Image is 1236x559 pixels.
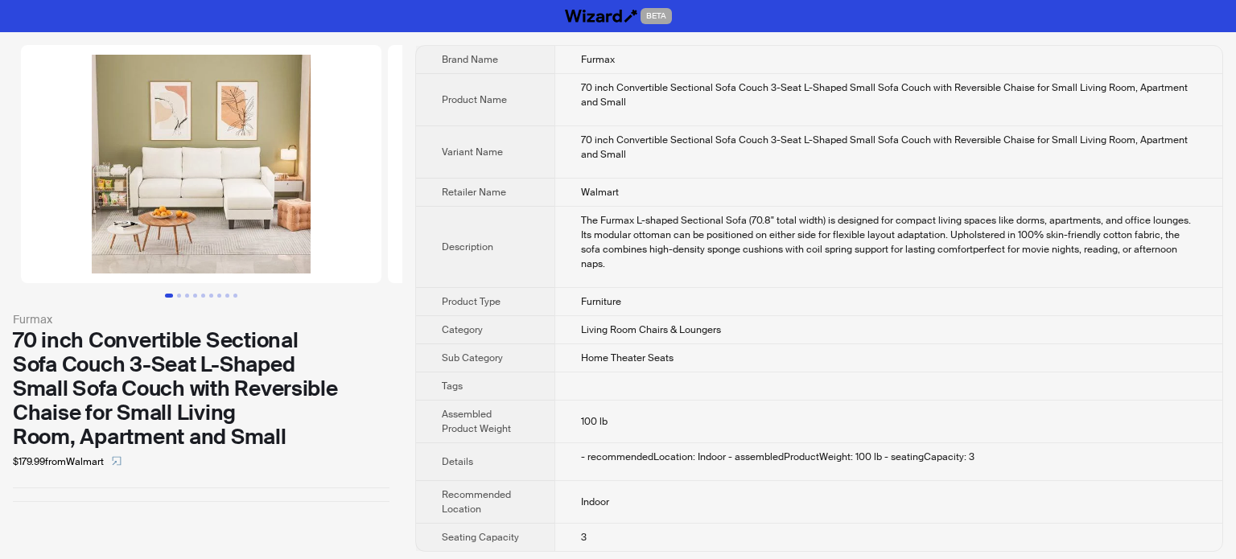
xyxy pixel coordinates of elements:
[442,93,507,106] span: Product Name
[581,323,721,336] span: Living Room Chairs & Loungers
[442,488,511,516] span: Recommended Location
[581,186,619,199] span: Walmart
[581,295,621,308] span: Furniture
[581,450,1197,464] div: - recommendedLocation: Indoor - assembledProductWeight: 100 lb - seatingCapacity: 3
[217,294,221,298] button: Go to slide 7
[201,294,205,298] button: Go to slide 5
[225,294,229,298] button: Go to slide 8
[13,310,389,328] div: Furmax
[442,323,483,336] span: Category
[442,146,503,158] span: Variant Name
[641,8,672,24] span: BETA
[112,456,122,466] span: select
[13,449,389,475] div: $179.99 from Walmart
[442,380,463,393] span: Tags
[442,531,519,544] span: Seating Capacity
[185,294,189,298] button: Go to slide 3
[442,295,501,308] span: Product Type
[388,45,748,283] img: 70 inch Convertible Sectional Sofa Couch 3-Seat L-Shaped Small Sofa Couch with Reversible Chaise ...
[165,294,173,298] button: Go to slide 1
[442,53,498,66] span: Brand Name
[177,294,181,298] button: Go to slide 2
[193,294,197,298] button: Go to slide 4
[233,294,237,298] button: Go to slide 9
[21,45,381,283] img: 70 inch Convertible Sectional Sofa Couch 3-Seat L-Shaped Small Sofa Couch with Reversible Chaise ...
[13,328,389,449] div: 70 inch Convertible Sectional Sofa Couch 3-Seat L-Shaped Small Sofa Couch with Reversible Chaise ...
[442,186,506,199] span: Retailer Name
[442,351,503,364] span: Sub Category
[442,455,473,468] span: Details
[581,495,609,508] span: Indoor
[581,415,608,428] span: 100 lb
[442,240,493,253] span: Description
[209,294,213,298] button: Go to slide 6
[581,351,674,364] span: Home Theater Seats
[581,133,1197,162] div: 70 inch Convertible Sectional Sofa Couch 3-Seat L-Shaped Small Sofa Couch with Reversible Chaise ...
[581,531,587,544] span: 3
[581,213,1197,271] div: The Furmax L-shaped Sectional Sofa (70.8" total width) is designed for compact living spaces like...
[581,80,1197,109] div: 70 inch Convertible Sectional Sofa Couch 3-Seat L-Shaped Small Sofa Couch with Reversible Chaise ...
[442,408,511,435] span: Assembled Product Weight
[581,53,615,66] span: Furmax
